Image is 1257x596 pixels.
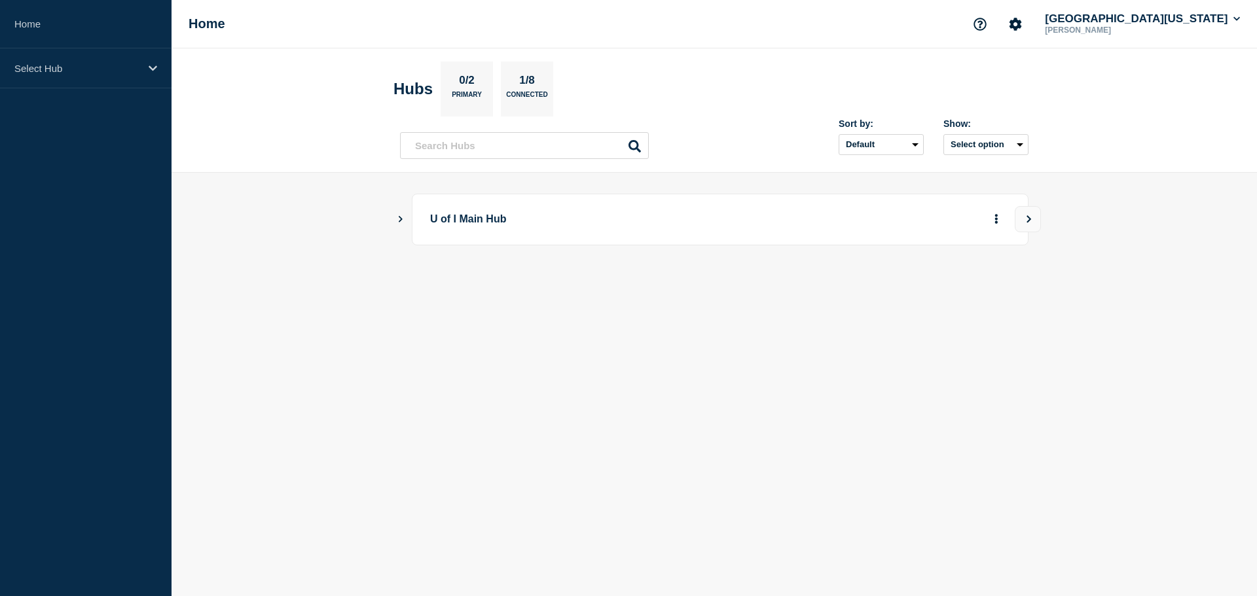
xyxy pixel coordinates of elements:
select: Sort by [839,134,924,155]
p: 1/8 [515,74,540,91]
p: U of I Main Hub [430,207,792,232]
p: [PERSON_NAME] [1042,26,1178,35]
button: View [1015,206,1041,232]
p: 0/2 [454,74,480,91]
button: More actions [988,207,1005,232]
button: Account settings [1002,10,1029,38]
div: Show: [943,118,1029,129]
p: Select Hub [14,63,140,74]
button: Show Connected Hubs [397,215,404,224]
button: [GEOGRAPHIC_DATA][US_STATE] [1042,12,1243,26]
h2: Hubs [393,80,433,98]
button: Support [966,10,994,38]
p: Connected [506,91,547,105]
div: Sort by: [839,118,924,129]
input: Search Hubs [400,132,649,159]
button: Select option [943,134,1029,155]
p: Primary [452,91,482,105]
h1: Home [189,16,225,31]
